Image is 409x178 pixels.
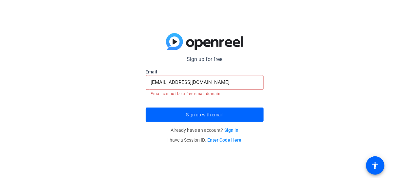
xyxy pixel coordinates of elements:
a: Sign in [224,128,238,133]
p: Sign up for free [146,55,264,63]
mat-icon: accessibility [371,162,379,169]
img: blue-gradient.svg [166,33,243,50]
button: Sign up with email [146,108,264,122]
mat-error: Email cannot be a free email domain [151,90,258,97]
a: Enter Code Here [208,137,242,143]
input: Enter Email Address [151,78,258,86]
span: Already have an account? [171,128,238,133]
label: Email [146,69,264,75]
span: I have a Session ID. [168,137,242,143]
